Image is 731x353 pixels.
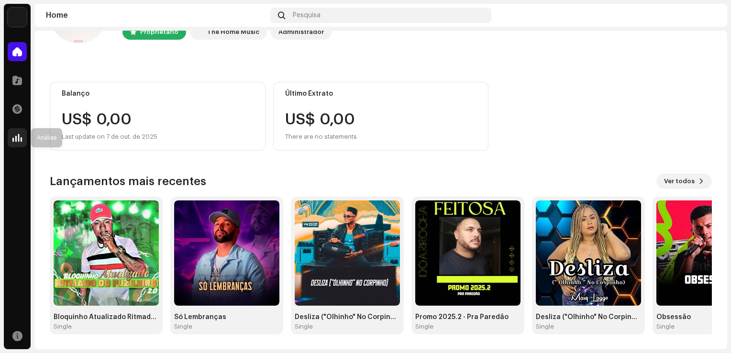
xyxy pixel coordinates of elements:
img: c86870aa-2232-4ba3-9b41-08f587110171 [8,8,27,27]
re-o-card-value: Balanço [50,82,266,151]
div: Só Lembranças [174,313,279,321]
re-o-card-value: Último Extrato [273,82,489,151]
h3: Lançamentos mais recentes [50,174,206,189]
div: Administrador [278,26,324,38]
span: Ver todos [664,172,695,191]
img: 7dd87194-594c-4938-a482-7a7a762407c1 [295,200,400,306]
img: c86870aa-2232-4ba3-9b41-08f587110171 [192,26,203,38]
img: a4dc188f-42b9-4938-b116-f62ce70797b7 [536,200,641,306]
div: Promo 2025.2 - Pra Paredão [415,313,521,321]
div: Desliza ("Ólhinho" No Corpinho) [295,313,400,321]
div: Last update on 7 de out. de 2025 [62,131,254,143]
img: 92b14f62-b392-482a-bb3c-8c79a3a410e7 [54,200,159,306]
div: Single [656,323,675,331]
div: Desliza ("Ólhinho" No Corpinho) [536,313,641,321]
div: Proprietário [140,26,178,38]
img: 0991f7be-225e-49fa-8389-e0092d1891c9 [174,200,279,306]
div: Bloquinho Atualizado Ritmado do Fuzileiro 2.0 [54,313,159,321]
div: Single [536,323,554,331]
div: Single [54,323,72,331]
div: The Home Music [207,26,259,38]
div: Single [295,323,313,331]
img: 52e2e3c3-534f-4c45-a147-7687179a8763 [415,200,521,306]
span: Pesquisa [293,11,321,19]
img: 3855b57e-1267-4b8d-acd9-13795e633ae2 [700,8,716,23]
div: Último Extrato [285,90,477,98]
div: Balanço [62,90,254,98]
div: Single [174,323,192,331]
div: Home [46,11,266,19]
div: Single [415,323,433,331]
div: There are no statements [285,131,357,143]
button: Ver todos [656,174,712,189]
